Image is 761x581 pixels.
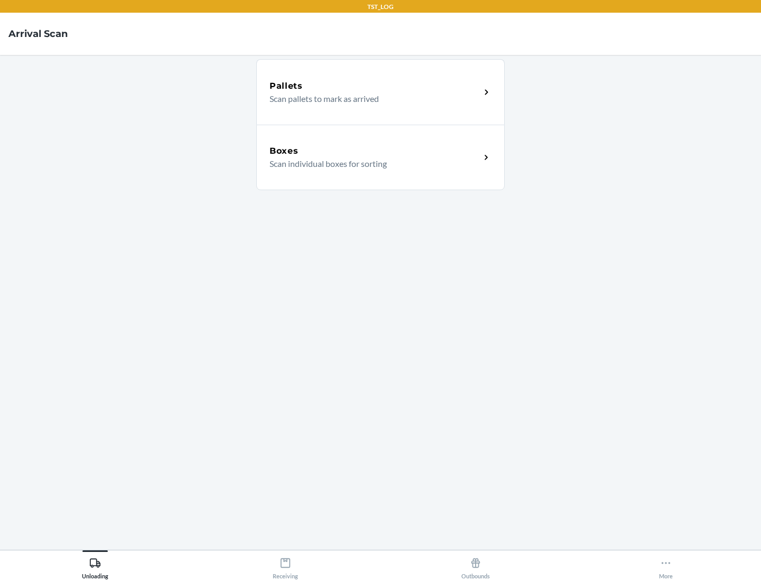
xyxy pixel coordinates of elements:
button: More [571,550,761,579]
h5: Boxes [270,145,299,157]
div: Outbounds [461,553,490,579]
button: Receiving [190,550,380,579]
div: More [659,553,673,579]
a: PalletsScan pallets to mark as arrived [256,59,505,125]
div: Receiving [273,553,298,579]
p: Scan pallets to mark as arrived [270,92,472,105]
button: Outbounds [380,550,571,579]
a: BoxesScan individual boxes for sorting [256,125,505,190]
h5: Pallets [270,80,303,92]
p: TST_LOG [367,2,394,12]
h4: Arrival Scan [8,27,68,41]
p: Scan individual boxes for sorting [270,157,472,170]
div: Unloading [82,553,108,579]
